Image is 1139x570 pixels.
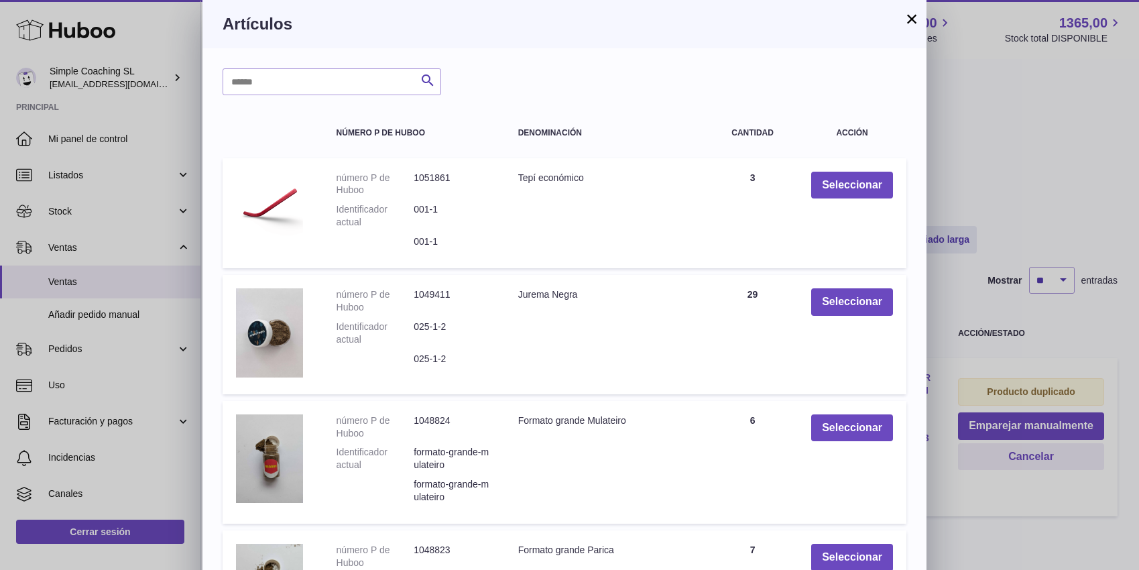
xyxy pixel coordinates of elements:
[414,321,491,346] dd: 025-1-2
[414,172,491,197] dd: 1051861
[414,235,491,248] dd: 001-1
[505,115,707,151] th: Denominación
[337,544,414,569] dt: número P de Huboo
[414,353,491,365] dd: 025-1-2
[236,288,303,378] img: Jurema Negra
[323,115,505,151] th: número P de Huboo
[811,288,893,316] button: Seleccionar
[518,414,694,427] div: Formato grande Mulateiro
[414,446,491,471] dd: formato-grande-mulateiro
[518,172,694,184] div: Tepí económico
[236,172,303,239] img: Tepí económico
[414,414,491,440] dd: 1048824
[414,544,491,569] dd: 1048823
[518,544,694,557] div: Formato grande Parica
[337,172,414,197] dt: número P de Huboo
[223,13,906,35] h3: Artículos
[337,446,414,471] dt: Identificador actual
[811,414,893,442] button: Seleccionar
[236,414,303,504] img: Formato grande Mulateiro
[337,288,414,314] dt: número P de Huboo
[414,203,491,229] dd: 001-1
[904,11,920,27] button: ×
[707,115,798,151] th: Cantidad
[414,478,491,504] dd: formato-grande-mulateiro
[811,172,893,199] button: Seleccionar
[337,203,414,229] dt: Identificador actual
[337,414,414,440] dt: número P de Huboo
[518,288,694,301] div: Jurema Negra
[707,401,798,524] td: 6
[414,288,491,314] dd: 1049411
[707,158,798,268] td: 3
[337,321,414,346] dt: Identificador actual
[798,115,906,151] th: Acción
[707,275,798,394] td: 29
